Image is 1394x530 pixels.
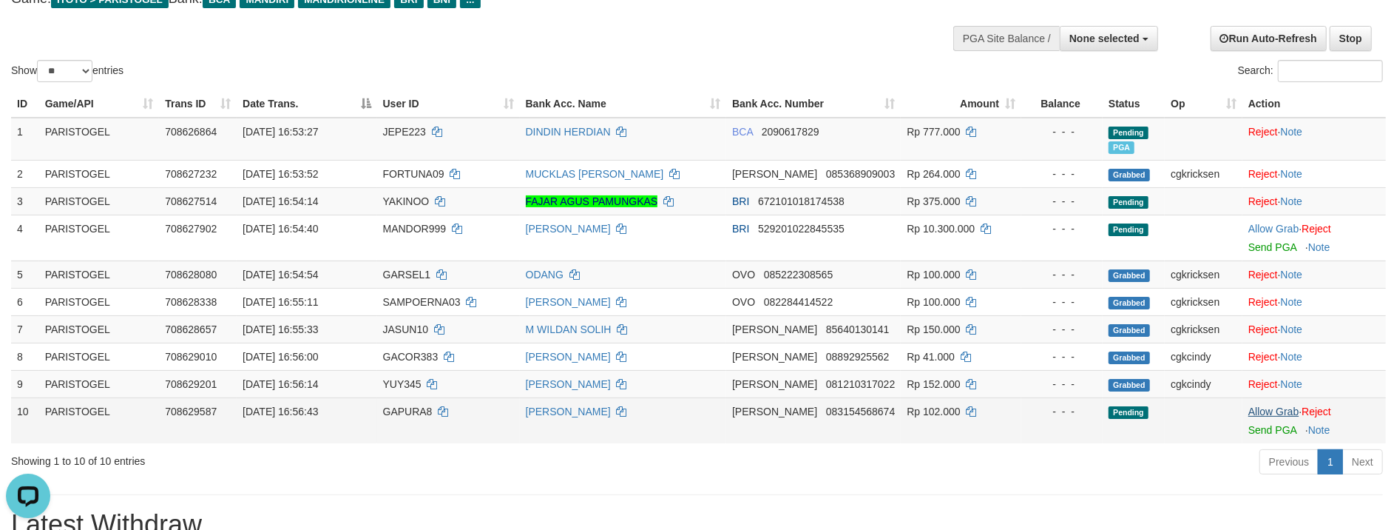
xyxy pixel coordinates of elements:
span: Copy 083154568674 to clipboard [826,406,895,417]
a: Reject [1248,168,1278,180]
a: [PERSON_NAME] [526,378,611,390]
span: [DATE] 16:55:11 [243,296,318,308]
span: 708629587 [165,406,217,417]
th: Game/API: activate to sort column ascending [39,90,160,118]
span: OVO [732,269,755,281]
a: Note [1281,351,1303,363]
td: · [1242,160,1386,187]
span: YAKINOO [383,195,430,207]
a: Send PGA [1248,241,1296,253]
th: Op: activate to sort column ascending [1165,90,1242,118]
a: Reject [1302,223,1331,235]
span: Grabbed [1109,379,1150,392]
span: [DATE] 16:56:14 [243,378,318,390]
span: Copy 85640130141 to clipboard [826,323,890,335]
div: - - - [1027,167,1097,181]
td: · [1242,315,1386,343]
td: cgkricksen [1165,288,1242,315]
span: [PERSON_NAME] [732,378,817,390]
span: Pending [1109,406,1148,419]
span: Pending [1109,196,1148,209]
a: Note [1308,424,1330,436]
th: Trans ID: activate to sort column ascending [159,90,237,118]
div: PGA Site Balance / [953,26,1060,51]
span: OVO [732,296,755,308]
span: 708627902 [165,223,217,235]
td: · [1242,397,1386,443]
span: Rp 150.000 [907,323,960,335]
span: BRI [732,195,749,207]
td: · [1242,187,1386,215]
th: Status [1103,90,1165,118]
div: - - - [1027,221,1097,236]
span: [DATE] 16:55:33 [243,323,318,335]
span: None selected [1069,33,1140,44]
span: Copy 529201022845535 to clipboard [758,223,845,235]
div: - - - [1027,377,1097,392]
span: [DATE] 16:54:40 [243,223,318,235]
a: [PERSON_NAME] [526,406,611,417]
span: [DATE] 16:53:27 [243,126,318,138]
a: Reject [1248,296,1278,308]
td: PARISTOGEL [39,160,160,187]
th: Bank Acc. Name: activate to sort column ascending [520,90,727,118]
td: PARISTOGEL [39,397,160,443]
label: Show entries [11,60,124,82]
span: [PERSON_NAME] [732,168,817,180]
a: Note [1281,168,1303,180]
span: 708628657 [165,323,217,335]
a: MUCKLAS [PERSON_NAME] [526,168,664,180]
td: PARISTOGEL [39,315,160,343]
span: [DATE] 16:56:00 [243,351,318,363]
span: Grabbed [1109,269,1150,282]
td: 3 [11,187,39,215]
span: Copy 672101018174538 to clipboard [758,195,845,207]
a: Reject [1248,378,1278,390]
span: · [1248,223,1302,235]
td: 7 [11,315,39,343]
td: 10 [11,397,39,443]
td: PARISTOGEL [39,370,160,397]
td: PARISTOGEL [39,187,160,215]
span: GARSEL1 [383,269,431,281]
span: Rp 100.000 [907,269,960,281]
td: · [1242,370,1386,397]
div: - - - [1027,295,1097,309]
td: PARISTOGEL [39,215,160,261]
span: 708627232 [165,168,217,180]
div: - - - [1027,267,1097,282]
span: Copy 082284414522 to clipboard [764,296,833,308]
span: BRI [732,223,749,235]
a: [PERSON_NAME] [526,351,611,363]
span: GAPURA8 [383,406,433,417]
span: Pending [1109,224,1148,236]
span: Rp 100.000 [907,296,960,308]
a: Note [1308,241,1330,253]
button: None selected [1060,26,1158,51]
a: Allow Grab [1248,406,1299,417]
a: [PERSON_NAME] [526,223,611,235]
a: Reject [1248,126,1278,138]
th: Bank Acc. Number: activate to sort column ascending [726,90,901,118]
span: Rp 10.300.000 [907,223,975,235]
a: [PERSON_NAME] [526,296,611,308]
div: - - - [1027,404,1097,419]
a: Note [1281,269,1303,281]
td: PARISTOGEL [39,118,160,161]
a: Previous [1259,449,1319,474]
span: Rp 41.000 [907,351,955,363]
a: Note [1281,195,1303,207]
span: Marked by cgkricksen [1109,141,1134,154]
a: Reject [1248,269,1278,281]
button: Open LiveChat chat widget [6,6,50,50]
a: Stop [1330,26,1372,51]
a: 1 [1318,449,1343,474]
span: GACOR383 [383,351,439,363]
td: · [1242,288,1386,315]
span: JASUN10 [383,323,428,335]
span: FORTUNA09 [383,168,444,180]
a: Send PGA [1248,424,1296,436]
td: cgkcindy [1165,370,1242,397]
span: Rp 777.000 [907,126,960,138]
span: Rp 102.000 [907,406,960,417]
